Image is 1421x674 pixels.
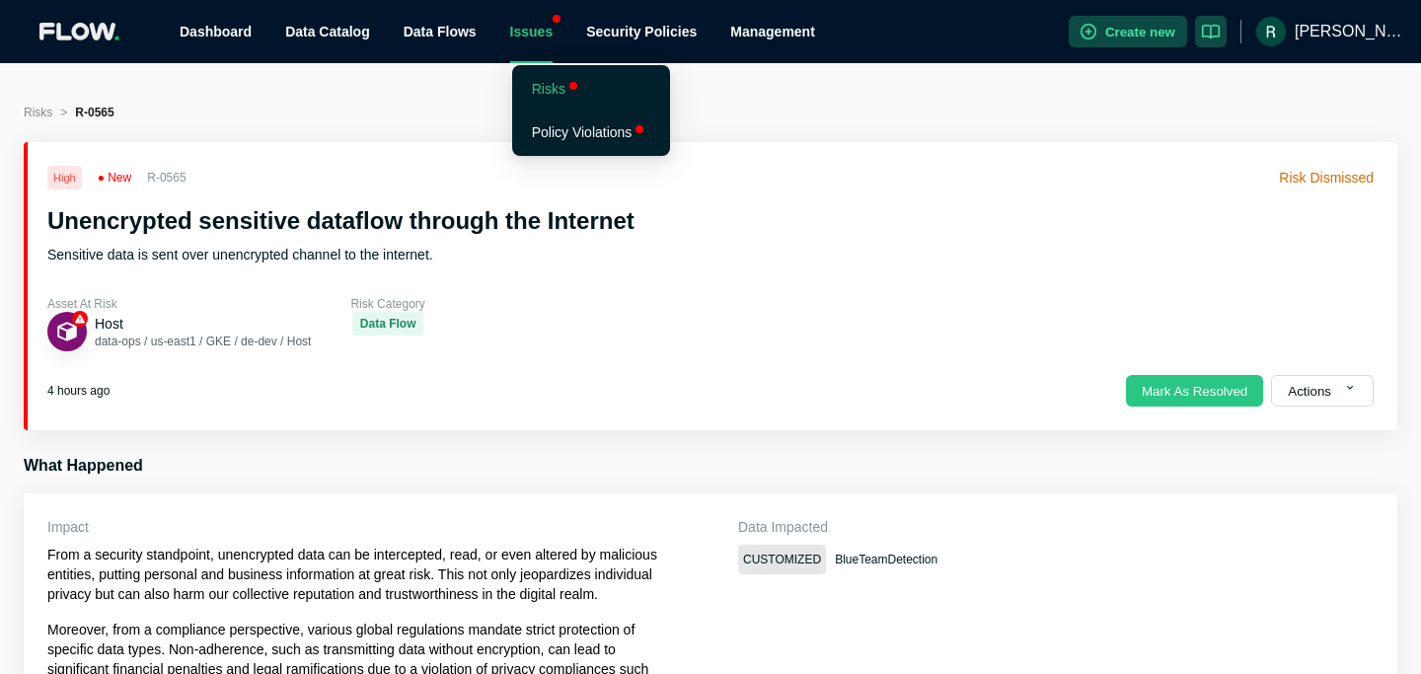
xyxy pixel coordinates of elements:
img: Application [54,319,80,344]
span: Risk Dismissed [1279,168,1374,187]
div: ApplicationHostdata-ops / us-east1 / GKE / de-dev / Host [47,312,311,351]
span: ● New [98,168,132,187]
p: Asset At Risk [47,296,311,312]
span: Risks [24,106,52,119]
button: Mark As Resolved [1126,375,1263,407]
a: Data Catalog [285,24,370,39]
span: Data Flow [352,312,424,336]
span: CUSTOMIZED [743,553,821,566]
p: Sensitive data is sent over unencrypted channel to the internet. [47,245,843,264]
li: > [60,103,67,122]
a: Policy Violations [532,124,633,140]
a: Risks [532,81,565,97]
button: Actions [1271,375,1374,407]
h3: What Happened [24,454,1397,478]
button: Host [95,314,123,334]
a: Security Policies [586,24,697,39]
span: R-0565 [75,106,113,119]
span: data-ops / us-east1 / GKE / de-dev / Host [95,335,311,348]
a: Dashboard [180,24,252,39]
span: R-0565 [147,170,186,186]
p: Risk Category [350,296,424,312]
img: AAcHTtcI0xGOomghb1RBvSzOTJHXFekmQuAt0EftsSdQoAR-=s96-c [1256,17,1286,46]
span: Data Flows [404,24,477,39]
button: Create new [1069,16,1187,47]
span: BlueTeamDetection [835,550,937,569]
p: From a security standpoint, unencrypted data can be intercepted, read, or even altered by malicio... [47,545,659,604]
span: Host [95,316,123,332]
h2: Unencrypted sensitive dataflow through the Internet [47,205,1374,237]
div: High [47,166,82,189]
div: 4 hours ago [47,381,110,401]
p: Data Impacted [738,517,1350,537]
p: Impact [47,517,659,537]
button: Application [47,312,87,351]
